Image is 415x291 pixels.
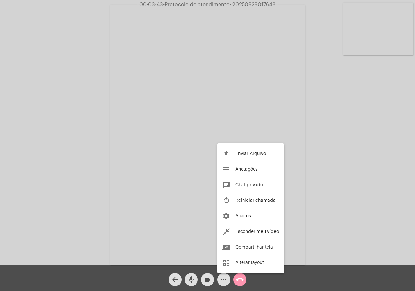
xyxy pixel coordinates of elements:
[222,212,230,220] mat-icon: settings
[222,165,230,173] mat-icon: notes
[235,152,266,156] span: Enviar Arquivo
[235,261,264,265] span: Alterar layout
[235,183,263,187] span: Chat privado
[222,259,230,267] mat-icon: grid_view
[222,150,230,158] mat-icon: file_upload
[235,229,279,234] span: Esconder meu vídeo
[235,214,251,218] span: Ajustes
[222,197,230,204] mat-icon: autorenew
[235,167,258,172] span: Anotações
[222,228,230,236] mat-icon: close_fullscreen
[235,198,276,203] span: Reiniciar chamada
[222,243,230,251] mat-icon: screen_share
[222,181,230,189] mat-icon: chat
[235,245,273,249] span: Compartilhar tela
